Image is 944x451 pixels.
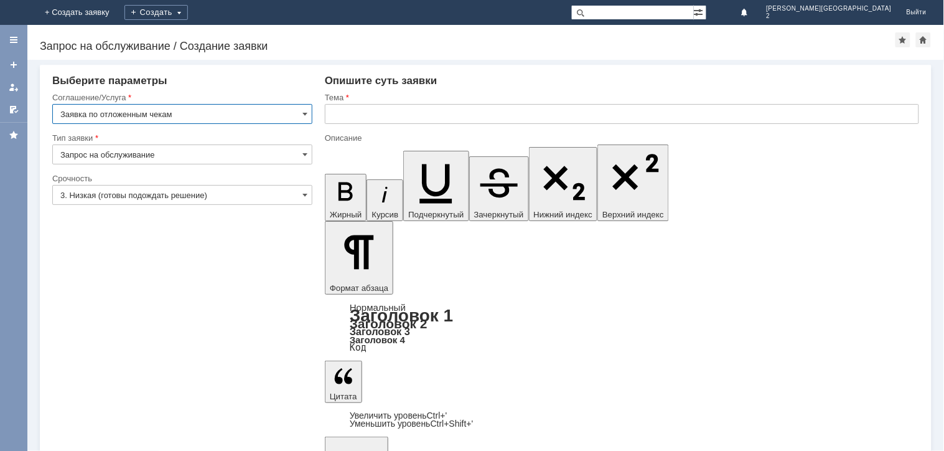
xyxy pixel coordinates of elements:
[4,100,24,120] a: Мои согласования
[40,40,895,52] div: Запрос на обслуживание / Создание заявки
[597,145,669,221] button: Верхний индекс
[350,411,447,420] a: Increase
[431,419,474,429] span: Ctrl+Shift+'
[325,134,917,142] div: Описание
[350,302,406,313] a: Нормальный
[767,5,892,12] span: [PERSON_NAME][GEOGRAPHIC_DATA]
[403,151,469,221] button: Подчеркнутый
[4,55,24,75] a: Создать заявку
[52,93,310,102] div: Соглашение/Услуга
[602,210,664,219] span: Верхний индекс
[52,174,310,183] div: Срочность
[350,316,428,331] a: Заголовок 2
[427,411,447,420] span: Ctrl+'
[372,210,398,219] span: Курсив
[916,32,931,47] div: Сделать домашней страницей
[52,75,167,87] span: Выберите параметры
[330,392,357,401] span: Цитата
[124,5,188,20] div: Создать
[325,221,393,295] button: Формат абзаца
[52,134,310,142] div: Тип заявки
[350,306,454,325] a: Заголовок 1
[330,210,362,219] span: Жирный
[895,32,910,47] div: Добавить в избранное
[325,93,917,102] div: Тема
[694,6,706,17] span: Расширенный поиск
[325,361,362,403] button: Цитата
[325,412,919,428] div: Цитата
[330,283,388,293] span: Формат абзаца
[4,77,24,97] a: Мои заявки
[350,326,410,337] a: Заголовок 3
[469,156,529,221] button: Зачеркнутый
[529,147,598,221] button: Нижний индекс
[367,179,403,221] button: Курсив
[350,419,474,429] a: Decrease
[408,210,464,219] span: Подчеркнутый
[474,210,524,219] span: Зачеркнутый
[325,303,919,352] div: Формат абзаца
[325,75,437,87] span: Опишите суть заявки
[534,210,593,219] span: Нижний индекс
[325,174,367,221] button: Жирный
[767,12,892,20] span: 2
[350,335,405,345] a: Заголовок 4
[350,342,367,353] a: Код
